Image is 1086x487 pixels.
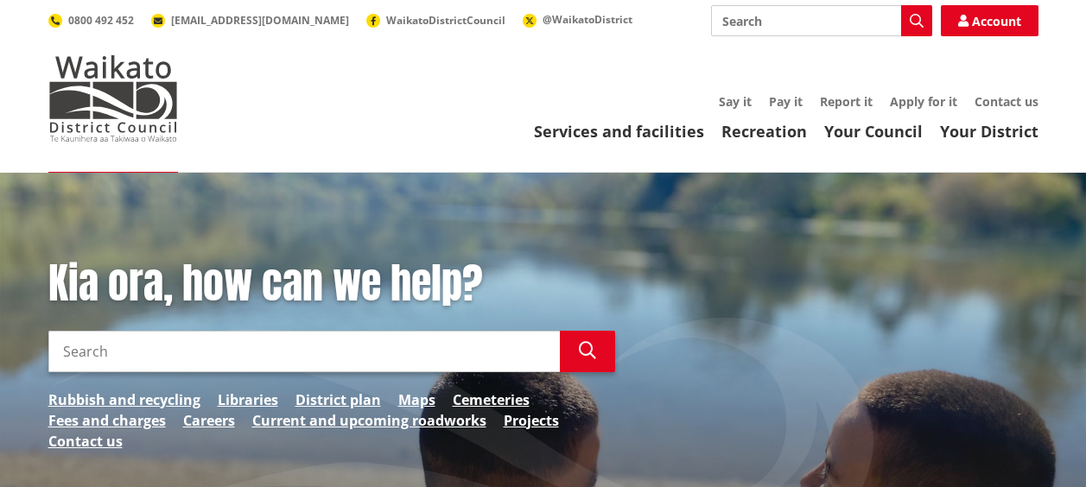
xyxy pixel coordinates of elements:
a: [EMAIL_ADDRESS][DOMAIN_NAME] [151,13,349,28]
a: Your District [940,121,1038,142]
a: Contact us [48,431,123,452]
a: Apply for it [890,93,957,110]
a: Account [941,5,1038,36]
a: Pay it [769,93,803,110]
a: District plan [295,389,381,410]
span: WaikatoDistrictCouncil [386,13,505,28]
input: Search input [48,331,560,372]
span: [EMAIL_ADDRESS][DOMAIN_NAME] [171,13,349,28]
input: Search input [711,5,932,36]
a: Maps [398,389,435,410]
a: Cemeteries [453,389,530,410]
a: Recreation [721,121,807,142]
a: Contact us [975,93,1038,110]
a: Projects [504,410,559,431]
a: Services and facilities [534,121,704,142]
a: Report it [820,93,873,110]
a: Say it [719,93,752,110]
a: @WaikatoDistrict [523,12,632,27]
a: Current and upcoming roadworks [252,410,486,431]
a: Libraries [218,389,278,410]
img: Waikato District Council - Te Kaunihera aa Takiwaa o Waikato [48,55,178,142]
span: @WaikatoDistrict [543,12,632,27]
a: WaikatoDistrictCouncil [366,13,505,28]
span: 0800 492 452 [68,13,134,28]
a: Rubbish and recycling [48,389,200,410]
a: 0800 492 452 [48,13,134,28]
a: Your Council [824,121,923,142]
h1: Kia ora, how can we help? [48,259,615,309]
a: Fees and charges [48,410,166,431]
a: Careers [183,410,235,431]
iframe: Messenger Launcher [1007,414,1069,477]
